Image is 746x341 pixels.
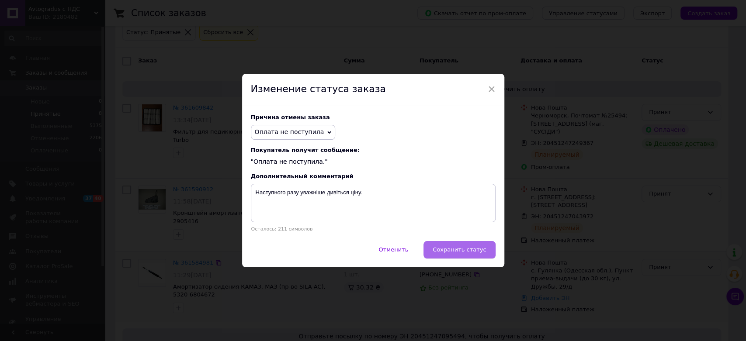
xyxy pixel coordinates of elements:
span: Отменить [378,246,408,253]
div: Дополнительный комментарий [251,173,496,179]
button: Сохранить статус [423,241,495,258]
span: Покупатель получит сообщение: [251,147,496,153]
textarea: Наступного разу уважніше дивіться ціну. [251,184,496,222]
div: "Оплата не поступила." [251,147,496,166]
p: Осталось: 211 символов [251,226,496,232]
div: Причина отмены заказа [251,114,496,121]
span: Оплата не поступила [255,128,324,135]
div: Изменение статуса заказа [242,74,504,105]
span: Сохранить статус [433,246,486,253]
span: × [488,82,496,96]
button: Отменить [369,241,417,258]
